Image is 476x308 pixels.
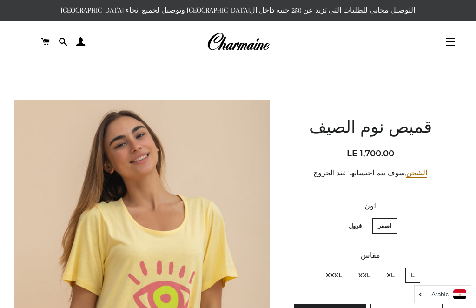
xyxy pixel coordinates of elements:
[372,218,397,234] label: اصفر
[291,167,450,179] div: .سوف يتم احتسابها عند الخروج
[406,169,427,178] a: الشحن
[405,268,420,283] label: L
[347,148,394,159] span: LE 1,700.00
[431,291,449,297] i: Arabic
[291,250,450,261] label: مقاس
[291,117,450,140] h1: قميص نوم الصيف
[207,32,270,52] img: Charmaine Egypt
[291,201,450,212] label: لون
[353,268,376,283] label: XXL
[419,289,466,299] a: Arabic
[381,268,400,283] label: XL
[343,218,367,234] label: فرول
[320,268,348,283] label: XXXL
